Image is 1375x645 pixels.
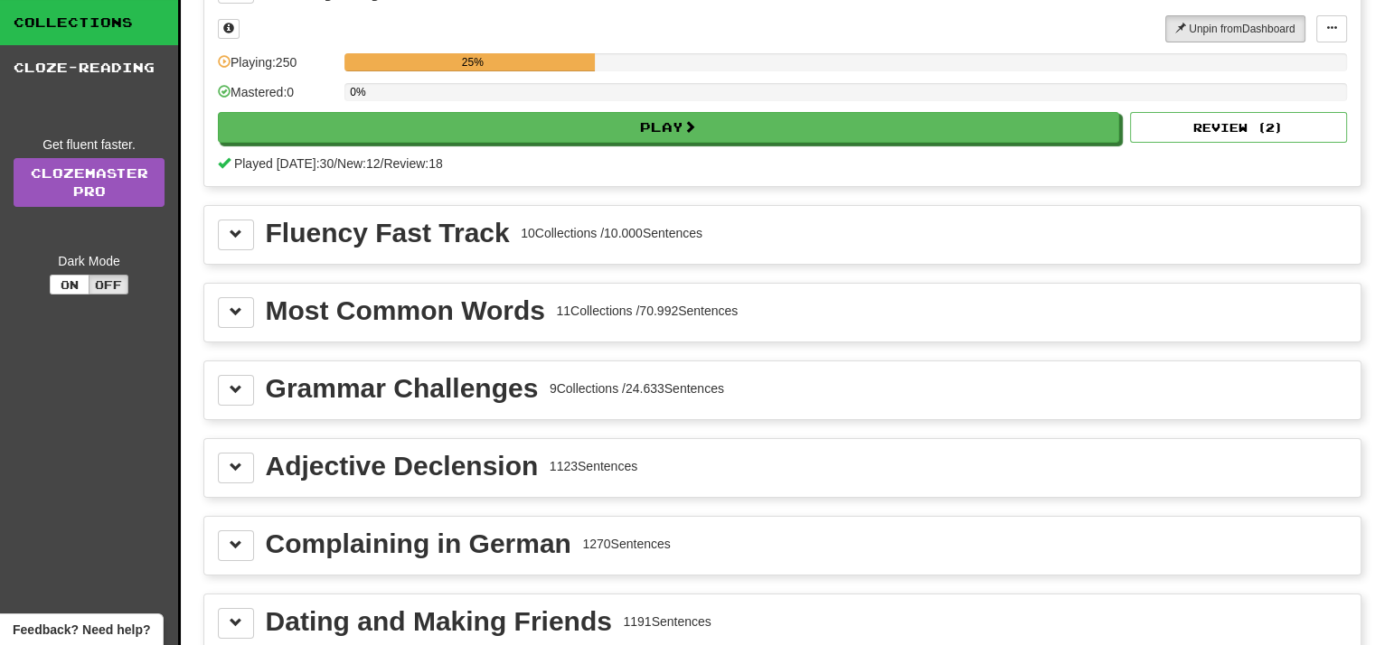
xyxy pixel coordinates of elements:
span: Review: 18 [383,156,442,171]
div: 11 Collections / 70.992 Sentences [556,302,738,320]
div: Most Common Words [266,297,545,324]
span: Played [DATE]: 30 [234,156,334,171]
span: / [381,156,384,171]
div: Mastered: 0 [218,83,335,113]
div: 1270 Sentences [582,535,670,553]
div: Adjective Declension [266,453,539,480]
span: / [334,156,337,171]
button: Review (2) [1130,112,1347,143]
div: Grammar Challenges [266,375,539,402]
div: Get fluent faster. [14,136,165,154]
div: 1123 Sentences [550,457,637,475]
button: Play [218,112,1119,143]
a: ClozemasterPro [14,158,165,207]
button: On [50,275,89,294]
div: 1191 Sentences [623,612,711,631]
div: Complaining in German [266,530,571,557]
div: Dating and Making Friends [266,608,612,635]
span: New: 12 [337,156,380,171]
div: 10 Collections / 10.000 Sentences [521,224,702,242]
button: Off [89,275,128,294]
span: Open feedback widget [13,621,150,639]
div: 9 Collections / 24.633 Sentences [550,379,724,397]
div: Fluency Fast Track [266,220,510,247]
button: Unpin fromDashboard [1165,15,1305,42]
div: 25% [350,53,595,71]
div: Dark Mode [14,252,165,270]
div: Playing: 250 [218,53,335,83]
